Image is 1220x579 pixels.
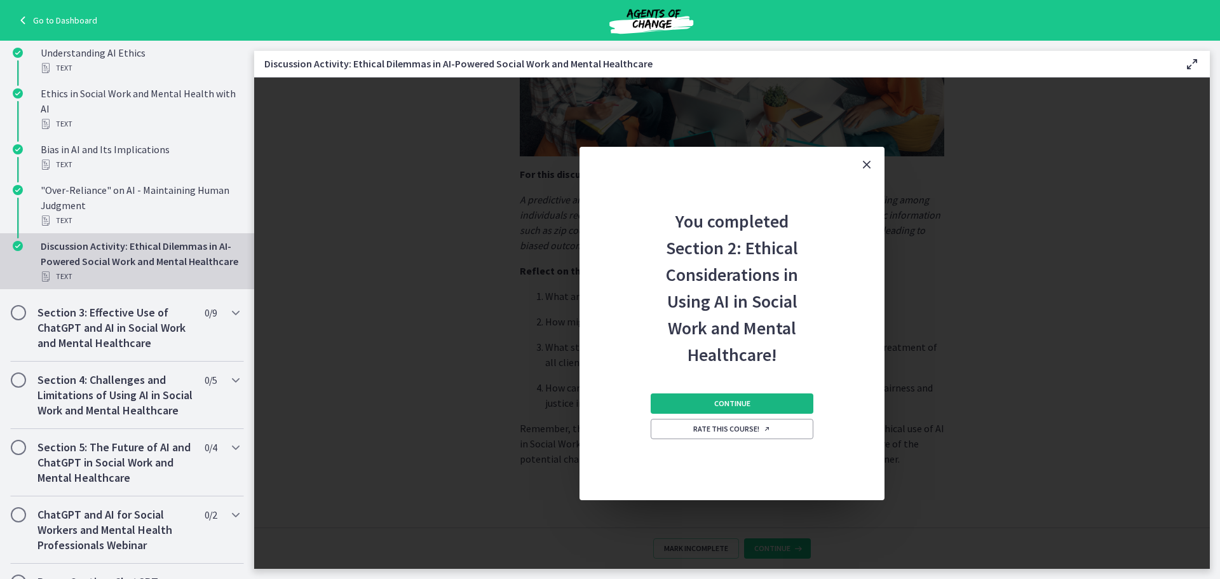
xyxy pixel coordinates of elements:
h3: Discussion Activity: Ethical Dilemmas in AI-Powered Social Work and Mental Healthcare [264,56,1164,71]
a: Rate this course! Opens in a new window [651,419,813,439]
i: Completed [13,144,23,154]
span: Continue [714,398,750,409]
h2: Section 4: Challenges and Limitations of Using AI in Social Work and Mental Healthcare [37,372,193,418]
i: Completed [13,88,23,99]
div: Text [41,269,239,284]
span: 0 / 4 [205,440,217,455]
a: Go to Dashboard [15,13,97,28]
div: Text [41,157,239,172]
div: Ethics in Social Work and Mental Health with AI [41,86,239,132]
div: Bias in AI and Its Implications [41,142,239,172]
span: 0 / 5 [205,372,217,388]
div: Understanding AI Ethics [41,45,239,76]
i: Opens in a new window [763,425,771,433]
img: Agents of Change [575,5,728,36]
i: Completed [13,185,23,195]
h2: You completed Section 2: Ethical Considerations in Using AI in Social Work and Mental Healthcare! [648,182,816,368]
button: Close [849,147,884,182]
i: Completed [13,241,23,251]
span: 0 / 9 [205,305,217,320]
span: 0 / 2 [205,507,217,522]
h2: Section 5: The Future of AI and ChatGPT in Social Work and Mental Healthcare [37,440,193,486]
button: Continue [651,393,813,414]
i: Completed [13,48,23,58]
div: Text [41,60,239,76]
span: Rate this course! [693,424,771,434]
h2: ChatGPT and AI for Social Workers and Mental Health Professionals Webinar [37,507,193,553]
div: "Over-Reliance" on AI - Maintaining Human Judgment [41,182,239,228]
h2: Section 3: Effective Use of ChatGPT and AI in Social Work and Mental Healthcare [37,305,193,351]
div: Discussion Activity: Ethical Dilemmas in AI-Powered Social Work and Mental Healthcare [41,238,239,284]
div: Text [41,116,239,132]
div: Text [41,213,239,228]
